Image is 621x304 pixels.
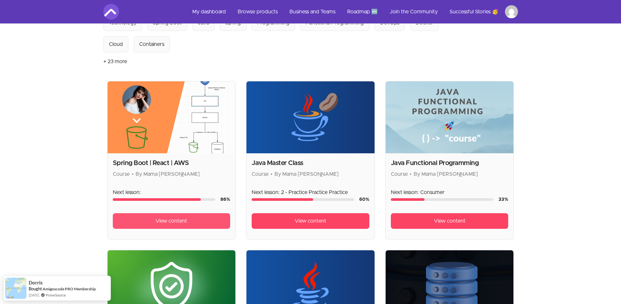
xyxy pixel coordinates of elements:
[359,197,369,202] span: 60 %
[252,159,369,168] h2: Java Master Class
[113,159,230,168] h2: Spring Boot | React | AWS
[139,40,164,48] div: Containers
[386,81,514,153] img: Product image for Java Functional Programming
[103,4,119,20] img: Amigoscode logo
[391,172,408,177] span: Course
[187,4,231,20] a: My dashboard
[246,81,375,153] img: Product image for Java Master Class
[444,4,504,20] a: Successful Stories 🥳
[384,4,443,20] a: Join the Community
[295,217,326,225] span: View content
[252,198,354,201] div: Course progress
[113,198,215,201] div: Course progress
[252,188,369,196] p: Next lesson: 2 - Practice Practice Practice
[29,286,42,291] span: Bought
[109,40,123,48] div: Cloud
[136,172,200,177] span: By Mama [PERSON_NAME]
[271,172,273,177] span: •
[232,4,283,20] a: Browse products
[391,159,509,168] h2: Java Functional Programming
[505,5,518,18] img: Profile image for sangpham
[43,286,96,291] a: Amigoscode PRO Membership
[498,197,508,202] span: 33 %
[113,188,230,196] p: Next lesson:
[103,52,127,71] button: + 23 more
[132,172,134,177] span: •
[274,172,339,177] span: By Mama [PERSON_NAME]
[391,188,509,196] p: Next lesson: Consumer
[46,292,66,298] a: ProveSource
[220,197,230,202] span: 86 %
[252,172,269,177] span: Course
[155,217,187,225] span: View content
[414,172,478,177] span: By Mama [PERSON_NAME]
[29,280,43,285] span: Dorris
[5,278,26,299] img: provesource social proof notification image
[113,213,230,229] a: View content
[187,4,518,20] nav: Main
[284,4,341,20] a: Business and Teams
[342,4,383,20] a: Roadmap 🆕
[410,172,412,177] span: •
[113,172,130,177] span: Course
[434,217,466,225] span: View content
[391,198,494,201] div: Course progress
[29,292,39,298] span: [DATE]
[252,213,369,229] a: View content
[108,81,236,153] img: Product image for Spring Boot | React | AWS
[391,213,509,229] a: View content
